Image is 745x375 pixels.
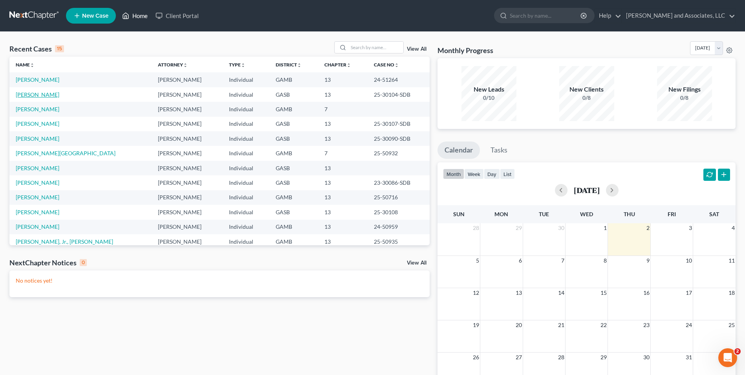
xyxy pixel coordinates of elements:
a: [PERSON_NAME] [16,179,59,186]
span: Tue [539,211,549,217]
div: 0/8 [657,94,712,102]
td: 25-50932 [368,146,430,160]
span: Wed [580,211,593,217]
a: [PERSON_NAME], Jr., [PERSON_NAME] [16,238,113,245]
td: GAMB [269,190,318,205]
span: Thu [624,211,635,217]
td: 13 [318,117,368,131]
span: 1 [603,223,608,233]
div: Recent Cases [9,44,64,53]
a: [PERSON_NAME] [16,76,59,83]
i: unfold_more [30,63,35,68]
td: 24-50959 [368,220,430,234]
td: [PERSON_NAME] [152,131,223,146]
td: 25-30104-SDB [368,87,430,102]
td: GASB [269,175,318,190]
a: View All [407,260,426,266]
span: 30 [557,223,565,233]
div: 15 [55,45,64,52]
td: 13 [318,72,368,87]
a: Attorneyunfold_more [158,62,188,68]
a: [PERSON_NAME] [16,91,59,98]
td: [PERSON_NAME] [152,205,223,219]
i: unfold_more [394,63,399,68]
td: [PERSON_NAME] [152,234,223,249]
td: Individual [223,117,269,131]
td: Individual [223,205,269,219]
a: [PERSON_NAME] and Associates, LLC [622,9,735,23]
td: [PERSON_NAME] [152,146,223,160]
span: 25 [728,320,736,330]
span: Fri [668,211,676,217]
td: 13 [318,87,368,102]
td: Individual [223,102,269,116]
td: Individual [223,220,269,234]
td: [PERSON_NAME] [152,220,223,234]
span: 21 [557,320,565,330]
span: 8 [603,256,608,265]
a: Districtunfold_more [276,62,302,68]
td: 7 [318,146,368,160]
a: Tasks [483,142,514,159]
span: 22 [600,320,608,330]
td: 25-30090-SDB [368,131,430,146]
span: 31 [685,353,693,362]
a: View All [407,46,426,52]
button: list [500,169,515,179]
span: Sun [453,211,465,217]
i: unfold_more [297,63,302,68]
td: 13 [318,131,368,146]
td: GAMB [269,102,318,116]
p: No notices yet! [16,277,423,285]
span: 7 [560,256,565,265]
a: [PERSON_NAME] [16,106,59,112]
span: 24 [685,320,693,330]
a: [PERSON_NAME][GEOGRAPHIC_DATA] [16,150,115,156]
a: [PERSON_NAME] [16,165,59,171]
input: Search by name... [348,42,403,53]
span: 26 [472,353,480,362]
td: GAMB [269,234,318,249]
span: 12 [472,288,480,298]
a: [PERSON_NAME] [16,223,59,230]
td: [PERSON_NAME] [152,102,223,116]
td: GASB [269,161,318,175]
span: 10 [685,256,693,265]
td: 25-30107-SDB [368,117,430,131]
div: 0 [80,259,87,266]
span: 28 [557,353,565,362]
td: GASB [269,117,318,131]
td: [PERSON_NAME] [152,175,223,190]
td: Individual [223,131,269,146]
span: 2 [646,223,650,233]
td: Individual [223,175,269,190]
i: unfold_more [183,63,188,68]
span: 4 [731,223,736,233]
span: 17 [685,288,693,298]
div: 0/8 [559,94,614,102]
span: 11 [728,256,736,265]
span: 18 [728,288,736,298]
a: Case Nounfold_more [374,62,399,68]
span: 6 [518,256,523,265]
span: 27 [515,353,523,362]
a: [PERSON_NAME] [16,194,59,200]
a: Calendar [437,142,480,159]
td: [PERSON_NAME] [152,161,223,175]
h2: [DATE] [574,186,600,194]
span: 23 [642,320,650,330]
a: Nameunfold_more [16,62,35,68]
span: 30 [642,353,650,362]
button: day [484,169,500,179]
td: Individual [223,161,269,175]
td: Individual [223,72,269,87]
a: Help [595,9,621,23]
td: 25-30108 [368,205,430,219]
a: [PERSON_NAME] [16,120,59,127]
a: Home [118,9,152,23]
td: 24-51264 [368,72,430,87]
span: Mon [494,211,508,217]
td: [PERSON_NAME] [152,72,223,87]
a: [PERSON_NAME] [16,209,59,215]
span: 15 [600,288,608,298]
